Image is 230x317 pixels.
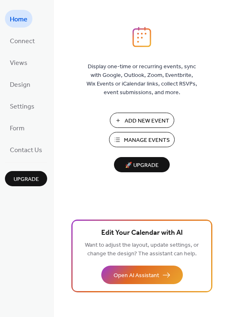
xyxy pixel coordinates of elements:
[101,227,183,239] span: Edit Your Calendar with AI
[85,240,199,259] span: Want to adjust the layout, update settings, or change the design? The assistant can help.
[5,10,32,28] a: Home
[10,144,42,157] span: Contact Us
[10,57,27,69] span: Views
[101,266,183,284] button: Open AI Assistant
[5,53,32,71] a: Views
[114,157,170,172] button: 🚀 Upgrade
[119,160,165,171] span: 🚀 Upgrade
[14,175,39,184] span: Upgrade
[114,271,159,280] span: Open AI Assistant
[10,13,27,26] span: Home
[5,171,47,186] button: Upgrade
[132,27,151,47] img: logo_icon.svg
[10,122,25,135] span: Form
[10,100,34,113] span: Settings
[5,32,40,49] a: Connect
[109,132,175,147] button: Manage Events
[5,97,39,115] a: Settings
[10,35,35,48] span: Connect
[87,62,197,97] span: Display one-time or recurring events, sync with Google, Outlook, Zoom, Eventbrite, Wix Events or ...
[5,119,30,137] a: Form
[5,75,35,93] a: Design
[124,136,170,145] span: Manage Events
[125,117,169,125] span: Add New Event
[10,79,30,91] span: Design
[110,113,174,128] button: Add New Event
[5,141,47,158] a: Contact Us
